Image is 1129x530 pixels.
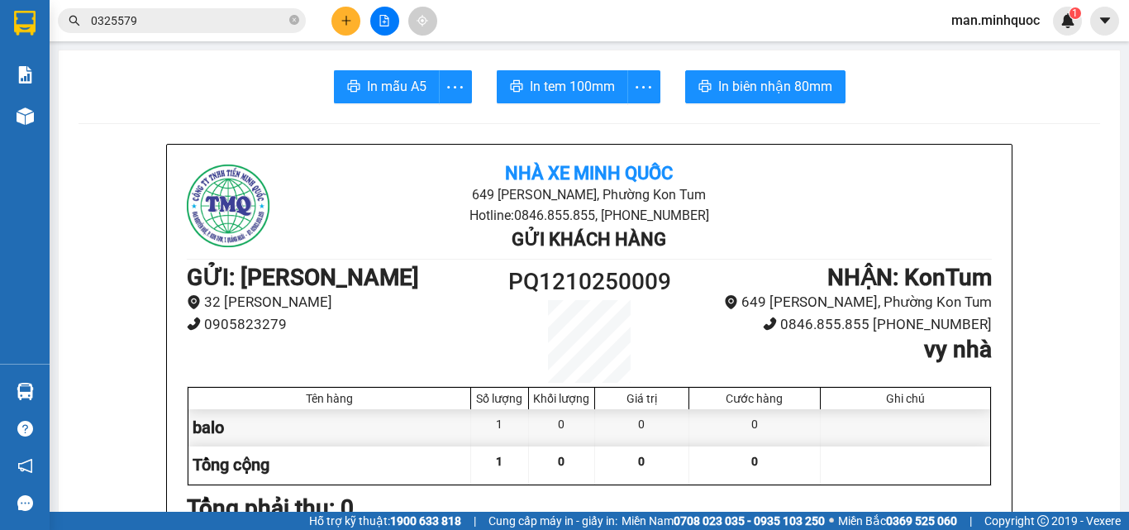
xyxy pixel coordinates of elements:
[628,77,660,98] span: more
[698,79,712,95] span: printer
[408,7,437,36] button: aim
[14,11,36,36] img: logo-vxr
[17,458,33,474] span: notification
[1098,13,1112,28] span: caret-down
[367,76,426,97] span: In mẫu A5
[347,79,360,95] span: printer
[474,512,476,530] span: |
[751,455,758,468] span: 0
[724,295,738,309] span: environment
[17,383,34,400] img: warehouse-icon
[289,15,299,25] span: close-circle
[825,392,986,405] div: Ghi chú
[334,70,440,103] button: printerIn mẫu A5
[187,313,488,336] li: 0905823279
[193,455,269,475] span: Tổng cộng
[622,512,825,530] span: Miền Nam
[533,392,590,405] div: Khối lượng
[599,392,684,405] div: Giá trị
[379,15,390,26] span: file-add
[1069,7,1081,19] sup: 1
[693,392,816,405] div: Cước hàng
[1037,515,1049,527] span: copyright
[529,409,595,446] div: 0
[886,514,957,528] strong: 0369 525 060
[17,421,33,437] span: question-circle
[187,165,269,247] img: logo.jpg
[187,494,354,522] b: Tổng phải thu: 0
[321,205,857,226] li: Hotline: 0846.855.855, [PHONE_NUMBER]
[309,512,461,530] span: Hỗ trợ kỹ thuật:
[627,70,660,103] button: more
[1060,13,1075,28] img: icon-new-feature
[187,264,419,291] b: GỬI : [PERSON_NAME]
[17,107,34,125] img: warehouse-icon
[390,514,461,528] strong: 1900 633 818
[488,264,690,300] h1: PQ1210250009
[690,291,992,313] li: 649 [PERSON_NAME], Phường Kon Tum
[838,512,957,530] span: Miền Bắc
[370,7,399,36] button: file-add
[638,455,645,468] span: 0
[17,495,33,511] span: message
[471,409,529,446] div: 1
[289,13,299,29] span: close-circle
[530,76,615,97] span: In tem 100mm
[690,313,992,336] li: 0846.855.855 [PHONE_NUMBER]
[505,163,673,184] b: Nhà xe Minh Quốc
[91,12,286,30] input: Tìm tên, số ĐT hoặc mã đơn
[193,392,466,405] div: Tên hàng
[718,76,832,97] span: In biên nhận 80mm
[689,409,821,446] div: 0
[417,15,428,26] span: aim
[512,229,666,250] b: Gửi khách hàng
[321,184,857,205] li: 649 [PERSON_NAME], Phường Kon Tum
[488,512,617,530] span: Cung cấp máy in - giấy in:
[497,70,628,103] button: printerIn tem 100mm
[475,392,524,405] div: Số lượng
[439,70,472,103] button: more
[331,7,360,36] button: plus
[969,512,972,530] span: |
[187,295,201,309] span: environment
[763,317,777,331] span: phone
[827,264,992,291] b: NHẬN : KonTum
[690,336,992,364] h1: vy nhà
[829,518,834,524] span: ⚪️
[188,409,471,446] div: balo
[510,79,523,95] span: printer
[17,66,34,84] img: solution-icon
[496,455,503,468] span: 1
[1072,7,1078,19] span: 1
[685,70,846,103] button: printerIn biên nhận 80mm
[558,455,564,468] span: 0
[1090,7,1119,36] button: caret-down
[341,15,352,26] span: plus
[595,409,689,446] div: 0
[187,317,201,331] span: phone
[674,514,825,528] strong: 0708 023 035 - 0935 103 250
[440,77,471,98] span: more
[69,15,80,26] span: search
[938,10,1053,31] span: man.minhquoc
[187,291,488,313] li: 32 [PERSON_NAME]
